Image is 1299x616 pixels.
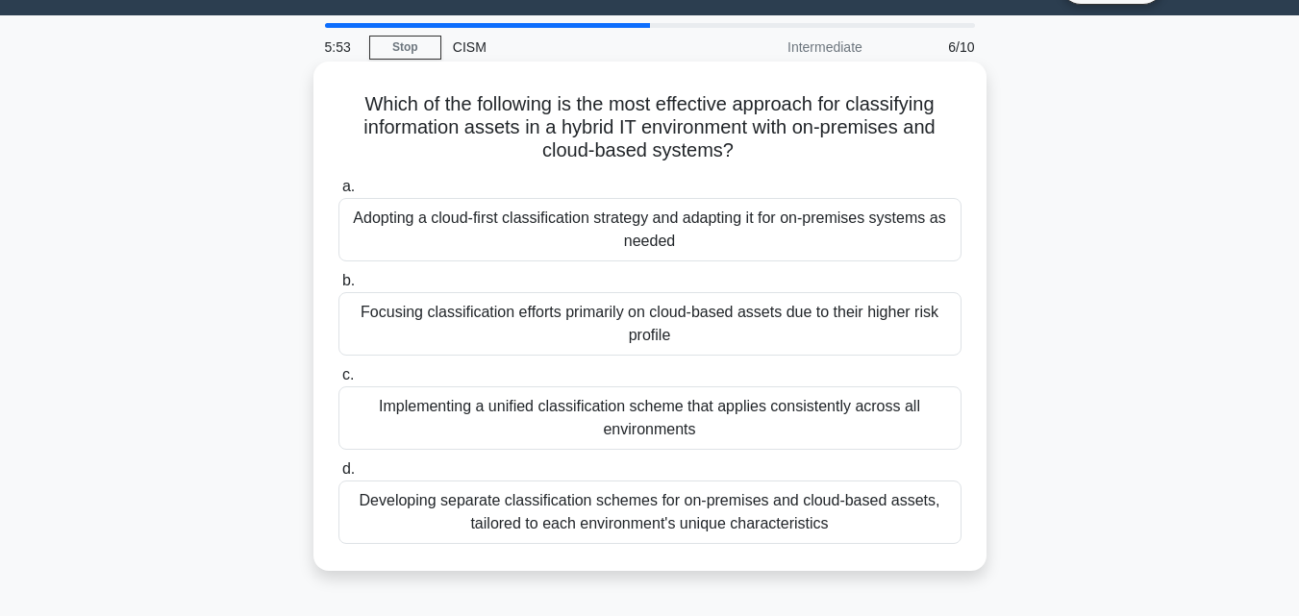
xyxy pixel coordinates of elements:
[342,460,355,477] span: d.
[342,178,355,194] span: a.
[369,36,441,60] a: Stop
[441,28,706,66] div: CISM
[338,198,962,261] div: Adopting a cloud-first classification strategy and adapting it for on-premises systems as needed
[338,292,962,356] div: Focusing classification efforts primarily on cloud-based assets due to their higher risk profile
[342,272,355,288] span: b.
[342,366,354,382] span: c.
[706,28,874,66] div: Intermediate
[338,386,962,450] div: Implementing a unified classification scheme that applies consistently across all environments
[313,28,369,66] div: 5:53
[874,28,987,66] div: 6/10
[337,92,963,163] h5: Which of the following is the most effective approach for classifying information assets in a hyb...
[338,480,962,544] div: Developing separate classification schemes for on-premises and cloud-based assets, tailored to ea...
